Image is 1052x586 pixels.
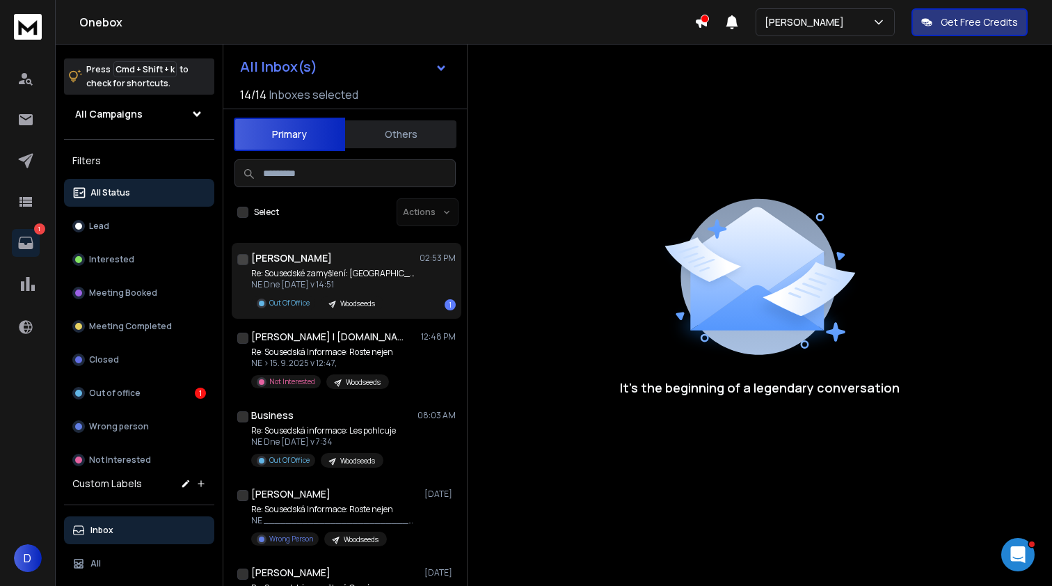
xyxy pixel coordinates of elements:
[251,268,418,279] p: Re: Sousedské zamyšlení: [GEOGRAPHIC_DATA]
[86,63,189,90] p: Press to check for shortcuts.
[14,544,42,572] button: D
[251,251,332,265] h1: [PERSON_NAME]
[445,299,456,310] div: 1
[89,421,149,432] p: Wrong person
[64,312,214,340] button: Meeting Completed
[421,331,456,342] p: 12:48 PM
[90,558,101,569] p: All
[64,346,214,374] button: Closed
[417,410,456,421] p: 08:03 AM
[345,119,456,150] button: Others
[251,566,330,580] h1: [PERSON_NAME]
[620,378,900,397] p: It’s the beginning of a legendary conversation
[34,223,45,235] p: 1
[89,354,119,365] p: Closed
[346,377,381,388] p: Woodseeds
[64,550,214,578] button: All
[251,409,294,422] h1: Business
[229,53,459,81] button: All Inbox(s)
[340,299,375,309] p: Woodseeds
[89,388,141,399] p: Out of office
[89,287,157,299] p: Meeting Booked
[251,358,393,369] p: NE > 15. 9. 2025 v 12:47,
[340,456,375,466] p: Woodseeds
[251,515,418,526] p: NE ______________________________________________________________ > Od: "[PERSON_NAME]"
[424,567,456,578] p: [DATE]
[64,212,214,240] button: Lead
[344,534,378,545] p: Woodseeds
[269,86,358,103] h3: Inboxes selected
[195,388,206,399] div: 1
[64,179,214,207] button: All Status
[89,454,151,466] p: Not Interested
[113,61,177,77] span: Cmd + Shift + k
[72,477,142,491] h3: Custom Labels
[424,489,456,500] p: [DATE]
[251,279,418,290] p: NE Dne [DATE] v 14:51
[251,436,396,448] p: NE Dne [DATE] v 7:34
[765,15,850,29] p: [PERSON_NAME]
[75,107,143,121] h1: All Campaigns
[240,86,266,103] span: 14 / 14
[269,455,310,466] p: Out Of Office
[89,254,134,265] p: Interested
[251,347,393,358] p: Re: Sousedská Informace: Roste nejen
[420,253,456,264] p: 02:53 PM
[251,425,396,436] p: Re: Sousedská informace: Les pohlcuje
[251,487,330,501] h1: [PERSON_NAME]
[64,100,214,128] button: All Campaigns
[941,15,1018,29] p: Get Free Credits
[89,221,109,232] p: Lead
[254,207,279,218] label: Select
[911,8,1028,36] button: Get Free Credits
[1001,538,1035,571] iframe: Intercom live chat
[269,298,310,308] p: Out Of Office
[251,504,418,515] p: Re: Sousedská Informace: Roste nejen
[64,279,214,307] button: Meeting Booked
[64,246,214,274] button: Interested
[89,321,172,332] p: Meeting Completed
[269,534,313,544] p: Wrong Person
[12,229,40,257] a: 1
[64,379,214,407] button: Out of office1
[90,525,113,536] p: Inbox
[64,516,214,544] button: Inbox
[79,14,694,31] h1: Onebox
[240,60,317,74] h1: All Inbox(s)
[269,377,315,387] p: Not Interested
[64,413,214,441] button: Wrong person
[64,151,214,171] h3: Filters
[251,330,404,344] h1: [PERSON_NAME] I [DOMAIN_NAME]
[14,14,42,40] img: logo
[234,118,345,151] button: Primary
[64,446,214,474] button: Not Interested
[90,187,130,198] p: All Status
